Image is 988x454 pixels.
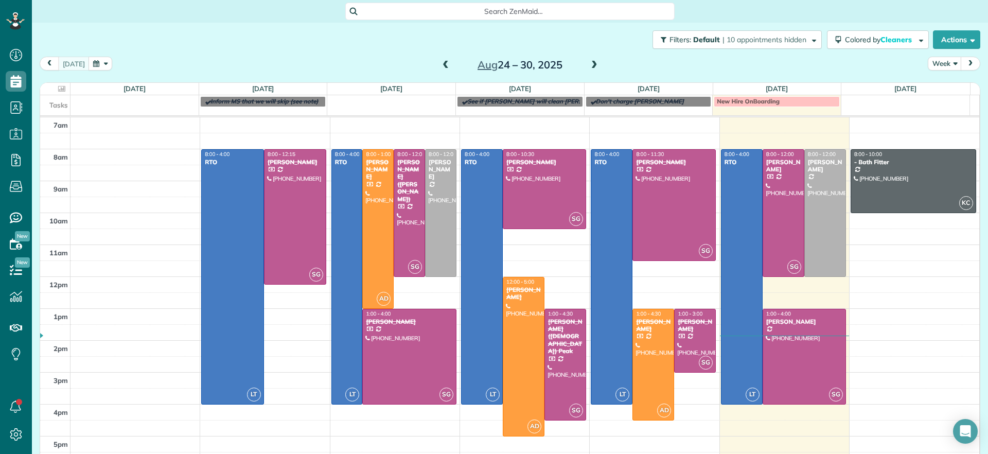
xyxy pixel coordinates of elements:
[766,84,788,93] a: [DATE]
[486,388,500,401] span: LT
[49,217,68,225] span: 10am
[365,159,391,181] div: [PERSON_NAME]
[267,159,324,166] div: [PERSON_NAME]
[429,151,456,158] span: 8:00 - 12:00
[15,231,30,241] span: New
[335,151,360,158] span: 8:00 - 4:00
[365,318,453,325] div: [PERSON_NAME]
[569,212,583,226] span: SG
[506,286,541,301] div: [PERSON_NAME]
[894,84,916,93] a: [DATE]
[766,159,801,173] div: [PERSON_NAME]
[724,159,760,166] div: RTO
[854,151,882,158] span: 8:00 - 10:00
[647,30,822,49] a: Filters: Default | 10 appointments hidden
[54,312,68,321] span: 1pm
[54,185,68,193] span: 9am
[678,310,702,317] span: 1:00 - 3:00
[506,159,583,166] div: [PERSON_NAME]
[928,57,962,71] button: Week
[123,84,146,93] a: [DATE]
[722,35,806,44] span: | 10 appointments hidden
[408,260,422,274] span: SG
[933,30,980,49] button: Actions
[54,440,68,448] span: 5pm
[959,196,973,210] span: KC
[636,151,664,158] span: 8:00 - 11:30
[478,58,498,71] span: Aug
[40,57,59,71] button: prev
[652,30,822,49] button: Filters: Default | 10 appointments hidden
[205,151,230,158] span: 8:00 - 4:00
[455,59,584,71] h2: 24 – 30, 2025
[467,97,617,105] span: See if [PERSON_NAME] will clean [PERSON_NAME]?
[204,159,261,166] div: RTO
[397,159,422,203] div: [PERSON_NAME] ([PERSON_NAME])
[827,30,929,49] button: Colored byCleaners
[677,318,713,333] div: [PERSON_NAME]
[717,97,780,105] span: New Hire OnBoarding
[54,376,68,385] span: 3pm
[953,419,978,444] div: Open Intercom Messenger
[54,408,68,416] span: 4pm
[309,268,323,282] span: SG
[693,35,720,44] span: Default
[880,35,913,44] span: Cleaners
[636,318,671,333] div: [PERSON_NAME]
[210,97,319,105] span: Inform MS that we will skip (see note)
[377,292,391,306] span: AD
[699,244,713,258] span: SG
[54,344,68,353] span: 2pm
[807,159,843,173] div: [PERSON_NAME]
[657,404,671,417] span: AD
[636,159,713,166] div: [PERSON_NAME]
[366,151,391,158] span: 8:00 - 1:00
[766,310,791,317] span: 1:00 - 4:00
[829,388,843,401] span: SG
[548,318,583,355] div: [PERSON_NAME] ([DEMOGRAPHIC_DATA]) Peak
[725,151,749,158] span: 8:00 - 4:00
[548,310,573,317] span: 1:00 - 4:30
[54,153,68,161] span: 8am
[596,97,684,105] span: Don't charge [PERSON_NAME]
[845,35,915,44] span: Colored by
[787,260,801,274] span: SG
[569,404,583,417] span: SG
[54,121,68,129] span: 7am
[506,278,534,285] span: 12:00 - 5:00
[247,388,261,401] span: LT
[366,310,391,317] span: 1:00 - 4:00
[465,151,489,158] span: 8:00 - 4:00
[49,249,68,257] span: 11am
[808,151,836,158] span: 8:00 - 12:00
[699,356,713,370] span: SG
[669,35,691,44] span: Filters:
[766,151,794,158] span: 8:00 - 12:00
[345,388,359,401] span: LT
[268,151,295,158] span: 8:00 - 12:15
[58,57,90,71] button: [DATE]
[961,57,980,71] button: next
[527,420,541,433] span: AD
[428,159,453,181] div: [PERSON_NAME]
[252,84,274,93] a: [DATE]
[615,388,629,401] span: LT
[49,281,68,289] span: 12pm
[746,388,760,401] span: LT
[506,151,534,158] span: 8:00 - 10:30
[636,310,661,317] span: 1:00 - 4:30
[439,388,453,401] span: SG
[397,151,425,158] span: 8:00 - 12:00
[15,257,30,268] span: New
[509,84,531,93] a: [DATE]
[638,84,660,93] a: [DATE]
[464,159,500,166] div: RTO
[594,159,629,166] div: RTO
[334,159,360,166] div: RTO
[766,318,843,325] div: [PERSON_NAME]
[594,151,619,158] span: 8:00 - 4:00
[380,84,402,93] a: [DATE]
[854,159,973,166] div: - Bath Fitter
